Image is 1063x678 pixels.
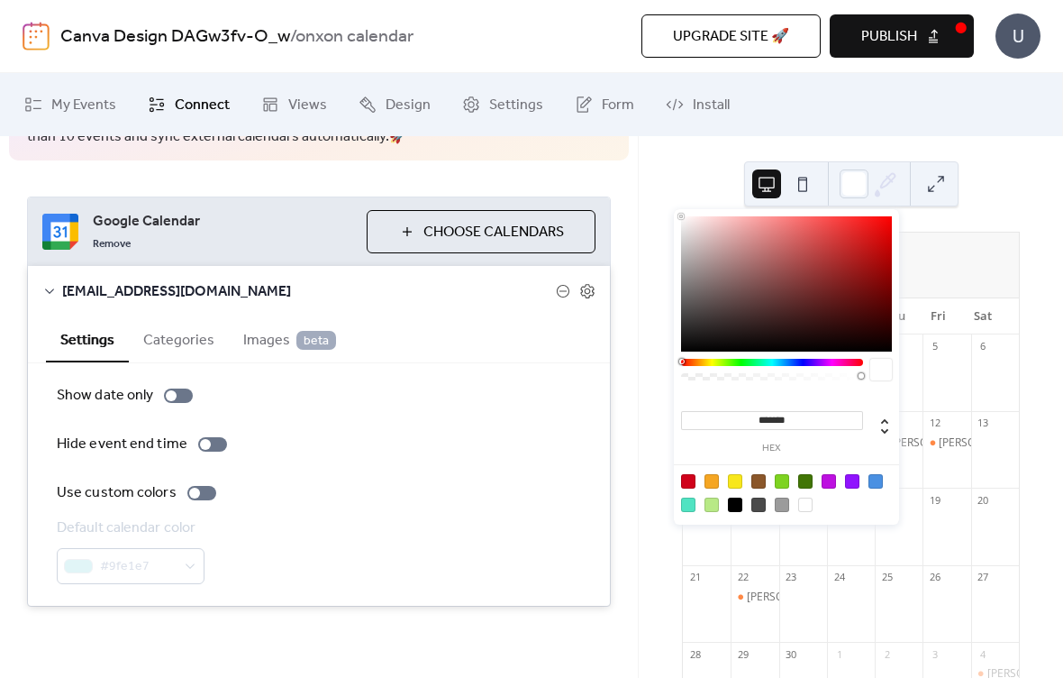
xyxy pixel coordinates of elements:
div: 28 [688,647,702,661]
a: Form [561,80,648,129]
div: #9013FE [845,474,859,489]
div: 24 [832,571,846,584]
a: My Events [11,80,130,129]
div: #F8E71C [728,474,742,489]
div: 26 [928,571,941,584]
div: Sat [960,298,1004,334]
div: 30 [785,647,798,661]
div: #8B572A [751,474,766,489]
button: Images beta [229,316,350,361]
span: Connect [175,95,230,116]
span: Choose Calendars [423,222,564,243]
div: 22 [736,571,750,584]
a: Canva Design DAGw3fv-O_w [60,20,290,54]
div: #000000 [728,498,742,512]
div: Muhammad Nasriq` Birthday [731,590,778,605]
div: #7ED321 [775,474,789,489]
div: 19 [928,493,941,507]
div: #FFFFFF [798,498,813,512]
div: 1 [832,647,846,661]
span: Design [386,95,431,116]
div: #4A4A4A [751,498,766,512]
b: / [290,20,295,54]
img: logo [23,22,50,50]
div: 23 [785,571,798,584]
span: Views [288,95,327,116]
div: #BD10E0 [822,474,836,489]
a: Views [248,80,341,129]
span: Form [602,95,634,116]
b: onxon calendar [295,20,413,54]
div: 27 [977,571,990,584]
div: Default calendar color [57,518,201,539]
div: Show date only [57,385,153,407]
div: Hide event end time [57,434,187,455]
img: google [42,214,78,250]
div: Use custom colors [57,482,177,504]
div: 2 [880,647,894,661]
div: #F5A623 [704,474,719,489]
span: beta [296,331,336,350]
div: 12 [928,417,941,430]
div: Norhisham`s Birthday [922,435,970,451]
div: 4 [977,647,990,661]
button: Settings [46,316,129,362]
div: U [995,14,1040,59]
span: Remove [93,237,131,252]
span: This site is currently using the free tier. to create more calendars, show more than 10 events an... [27,107,611,148]
div: #50E3C2 [681,498,695,512]
div: #D0021B [681,474,695,489]
div: #B8E986 [704,498,719,512]
div: [PERSON_NAME]` Birthday [747,590,879,605]
div: Fri [917,298,961,334]
div: 29 [736,647,750,661]
button: Upgrade site 🚀 [641,14,821,58]
div: #4A90E2 [868,474,883,489]
span: Google Calendar [93,211,352,233]
span: [EMAIL_ADDRESS][DOMAIN_NAME] [62,281,556,303]
div: 25 [880,571,894,584]
button: Publish [830,14,974,58]
button: Categories [129,316,229,361]
div: 20 [977,493,990,507]
div: #417505 [798,474,813,489]
a: Settings [449,80,557,129]
span: Publish [861,26,917,48]
div: 6 [977,340,990,353]
div: 13 [977,417,990,430]
a: Design [345,80,444,129]
div: Azfar`s Birthday [875,435,922,451]
span: Settings [489,95,543,116]
span: Images [243,330,336,352]
a: Install [652,80,743,129]
div: #9B9B9B [775,498,789,512]
div: 3 [928,647,941,661]
span: Upgrade site 🚀 [673,26,789,48]
button: Choose Calendars [367,210,595,253]
label: hex [681,444,863,454]
span: Install [693,95,730,116]
div: 21 [688,571,702,584]
a: Connect [134,80,243,129]
span: My Events [51,95,116,116]
div: 5 [928,340,941,353]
